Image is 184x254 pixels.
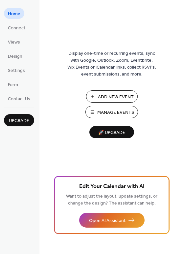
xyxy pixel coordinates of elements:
[8,25,25,32] span: Connect
[8,96,30,103] span: Contact Us
[4,50,26,61] a: Design
[4,93,34,104] a: Contact Us
[8,11,20,17] span: Home
[79,182,145,191] span: Edit Your Calendar with AI
[8,53,22,60] span: Design
[4,114,34,126] button: Upgrade
[4,65,29,76] a: Settings
[8,67,25,74] span: Settings
[4,36,24,47] a: Views
[4,22,29,33] a: Connect
[93,128,130,137] span: 🚀 Upgrade
[86,90,138,103] button: Add New Event
[79,213,145,228] button: Open AI Assistant
[67,50,156,78] span: Display one-time or recurring events, sync with Google, Outlook, Zoom, Eventbrite, Wix Events or ...
[85,106,138,118] button: Manage Events
[4,79,22,90] a: Form
[4,8,24,19] a: Home
[89,217,126,224] span: Open AI Assistant
[66,192,157,208] span: Want to adjust the layout, update settings, or change the design? The assistant can help.
[98,94,134,101] span: Add New Event
[97,109,134,116] span: Manage Events
[89,126,134,138] button: 🚀 Upgrade
[9,117,29,124] span: Upgrade
[8,81,18,88] span: Form
[8,39,20,46] span: Views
